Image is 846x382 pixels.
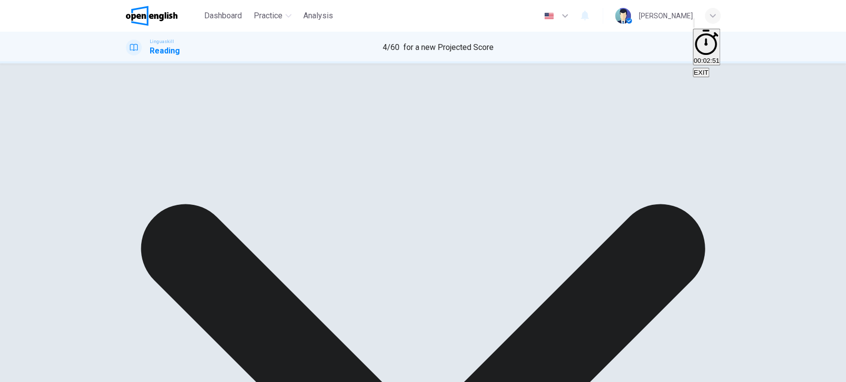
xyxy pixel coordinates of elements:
span: for a new Projected Score [403,42,494,53]
a: OpenEnglish logo [126,6,201,26]
button: Analysis [299,7,337,25]
button: EXIT [693,68,710,77]
span: EXIT [694,69,709,76]
h1: Reading [150,45,180,57]
span: Analysis [303,10,333,22]
div: Hide [693,29,721,66]
div: Mute [693,17,721,29]
img: OpenEnglish logo [126,6,178,26]
span: Linguaskill [150,38,174,45]
div: [PERSON_NAME] [639,10,693,22]
span: 4 / 60 [383,42,399,53]
img: en [543,12,555,20]
button: Dashboard [200,7,246,25]
span: Practice [254,10,282,22]
button: Practice [250,7,295,25]
button: 00:02:51 [693,29,721,65]
span: 00:02:51 [694,57,720,64]
span: Dashboard [204,10,242,22]
img: Profile picture [615,8,631,24]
